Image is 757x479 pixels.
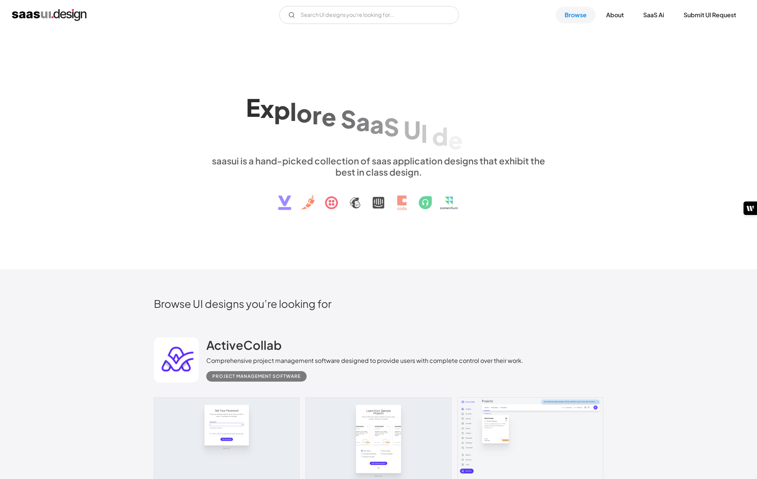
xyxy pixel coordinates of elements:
div: Comprehensive project management software designed to provide users with complete control over th... [206,356,523,365]
div: d [432,122,448,151]
div: e [322,102,336,131]
div: saasui is a hand-picked collection of saas application designs that exhibit the best in class des... [206,155,551,178]
div: x [260,94,274,123]
a: Submit UI Request [675,7,745,23]
img: text, icon, saas logo [265,178,492,216]
h2: Browse UI designs you’re looking for [154,297,603,310]
div: r [312,100,322,129]
div: S [384,112,399,141]
div: p [274,95,290,124]
div: Project Management Software [212,372,301,381]
div: o [297,98,312,127]
div: S [341,104,356,133]
h2: ActiveCollab [206,337,282,352]
a: About [597,7,633,23]
div: a [356,107,370,136]
form: Email Form [279,6,459,24]
div: U [404,115,421,144]
div: I [421,118,428,147]
div: e [448,125,463,154]
a: ActiveCollab [206,337,282,356]
a: Browse [556,7,596,23]
a: SaaS Ai [634,7,673,23]
input: Search UI designs you're looking for... [279,6,459,24]
div: a [370,109,384,138]
div: E [246,93,260,122]
h1: Explore SaaS UI design patterns & interactions. [206,90,551,148]
div: l [290,97,297,125]
a: home [12,9,86,21]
